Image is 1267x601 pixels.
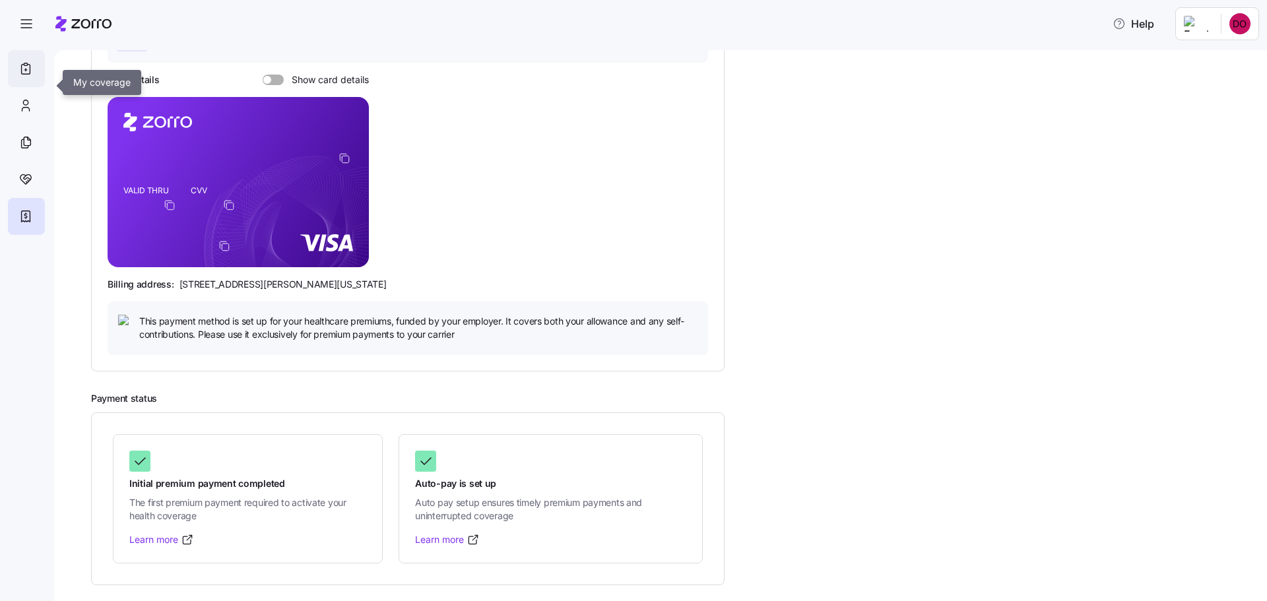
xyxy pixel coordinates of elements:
[91,393,1249,405] h2: Payment status
[129,533,194,546] a: Learn more
[1184,16,1210,32] img: Employer logo
[179,278,387,291] span: [STREET_ADDRESS][PERSON_NAME][US_STATE]
[415,533,480,546] a: Learn more
[284,75,369,85] span: Show card details
[164,199,176,211] button: copy-to-clipboard
[191,185,207,195] tspan: CVV
[129,496,366,523] span: The first premium payment required to activate your health coverage
[1229,13,1251,34] img: 9753d02e1ca60c229b7df81c5df8ddcc
[108,278,174,291] span: Billing address:
[1113,16,1154,32] span: Help
[415,477,686,490] span: Auto-pay is set up
[339,152,350,164] button: copy-to-clipboard
[129,477,366,490] span: Initial premium payment completed
[108,73,160,86] h3: Card details
[139,315,698,342] span: This payment method is set up for your healthcare premiums, funded by your employer. It covers bo...
[118,315,134,331] img: icon bulb
[1102,11,1165,37] button: Help
[123,185,169,195] tspan: VALID THRU
[218,240,230,252] button: copy-to-clipboard
[415,496,686,523] span: Auto pay setup ensures timely premium payments and uninterrupted coverage
[223,199,235,211] button: copy-to-clipboard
